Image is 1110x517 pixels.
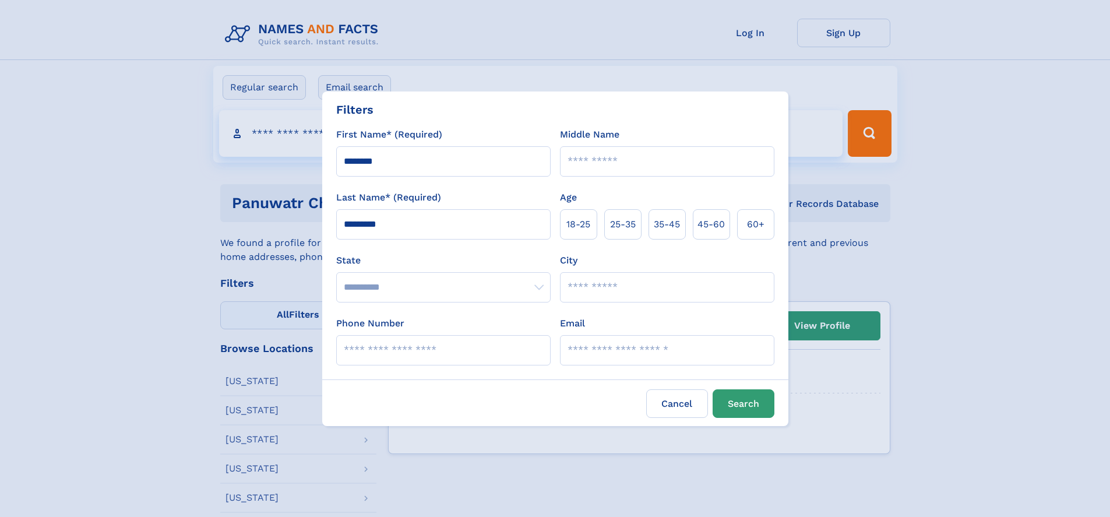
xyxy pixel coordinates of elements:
[336,316,404,330] label: Phone Number
[646,389,708,418] label: Cancel
[697,217,725,231] span: 45‑60
[336,254,551,268] label: State
[713,389,774,418] button: Search
[560,316,585,330] label: Email
[560,128,619,142] label: Middle Name
[654,217,680,231] span: 35‑45
[747,217,764,231] span: 60+
[566,217,590,231] span: 18‑25
[336,191,441,205] label: Last Name* (Required)
[560,191,577,205] label: Age
[560,254,577,268] label: City
[336,128,442,142] label: First Name* (Required)
[610,217,636,231] span: 25‑35
[336,101,373,118] div: Filters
